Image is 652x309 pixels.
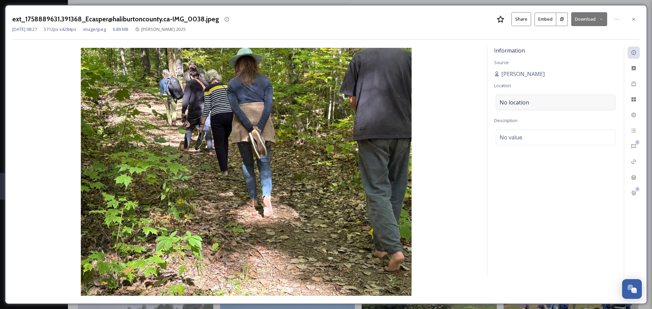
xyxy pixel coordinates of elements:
[535,13,556,26] button: Embed
[511,12,531,26] button: Share
[571,12,607,26] button: Download
[501,70,545,78] span: [PERSON_NAME]
[635,140,640,145] div: 0
[83,26,106,33] span: image/jpeg
[12,48,480,296] img: Ecasper%40haliburtoncounty.ca-IMG_0038.jpeg
[500,133,523,141] span: No value.
[494,59,509,65] span: Source
[494,82,511,89] span: Location
[494,117,518,123] span: Description
[12,14,219,24] h3: ext_1758889631.391368_Ecasper@haliburtoncounty.ca-IMG_0038.jpeg
[113,26,128,33] span: 6.89 MB
[494,47,525,54] span: Information
[500,98,529,107] span: No location
[141,26,185,32] span: [PERSON_NAME] 2025
[635,187,640,192] div: 0
[44,26,76,33] span: 5712 px x 4284 px
[622,279,642,299] button: Open Chat
[12,26,37,33] span: [DATE] 08:27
